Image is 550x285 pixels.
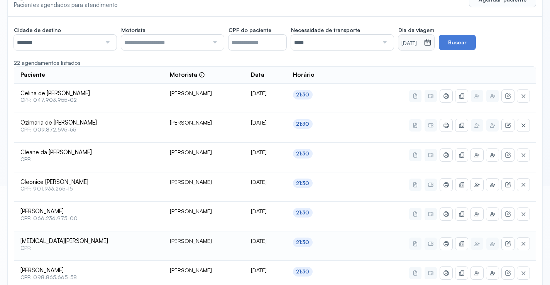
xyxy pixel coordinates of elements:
[20,274,157,281] span: CPF: 098.865.665-58
[20,267,157,274] span: [PERSON_NAME]
[20,245,157,251] span: CPF:
[439,35,476,50] button: Buscar
[20,126,157,133] span: CPF: 009.872.595-55
[170,149,239,156] div: [PERSON_NAME]
[20,215,157,222] span: CPF: 066.236.975-00
[20,71,45,79] span: Paciente
[291,27,360,34] span: Necessidade de transporte
[251,90,281,97] div: [DATE]
[20,179,157,186] span: Cleonice [PERSON_NAME]
[14,59,536,66] div: 22 agendamentos listados
[170,90,239,97] div: [PERSON_NAME]
[20,97,157,103] span: CPF: 047.903.955-02
[296,239,310,246] div: 21:30
[20,208,157,215] span: [PERSON_NAME]
[14,1,118,8] span: Pacientes agendados para atendimento
[20,119,157,126] span: Ozimaria de [PERSON_NAME]
[170,71,205,79] div: Motorista
[228,27,271,34] span: CPF do paciente
[20,90,157,97] span: Celina de [PERSON_NAME]
[251,71,264,79] span: Data
[170,238,239,245] div: [PERSON_NAME]
[296,121,310,127] div: 21:30
[296,180,310,187] div: 21:30
[398,27,434,34] span: Dia da viagem
[251,119,281,126] div: [DATE]
[251,179,281,186] div: [DATE]
[296,91,310,98] div: 21:30
[14,27,61,34] span: Cidade de destino
[170,119,239,126] div: [PERSON_NAME]
[170,208,239,215] div: [PERSON_NAME]
[401,40,421,47] small: [DATE]
[293,71,315,79] span: Horário
[251,149,281,156] div: [DATE]
[170,179,239,186] div: [PERSON_NAME]
[296,209,310,216] div: 21:30
[20,186,157,192] span: CPF: 901.933.265-15
[296,268,310,275] div: 21:30
[121,27,146,34] span: Motorista
[20,156,157,163] span: CPF:
[170,267,239,274] div: [PERSON_NAME]
[20,238,157,245] span: [MEDICAL_DATA][PERSON_NAME]
[296,150,310,157] div: 21:30
[251,267,281,274] div: [DATE]
[20,149,157,156] span: Cleane da [PERSON_NAME]
[251,238,281,245] div: [DATE]
[251,208,281,215] div: [DATE]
